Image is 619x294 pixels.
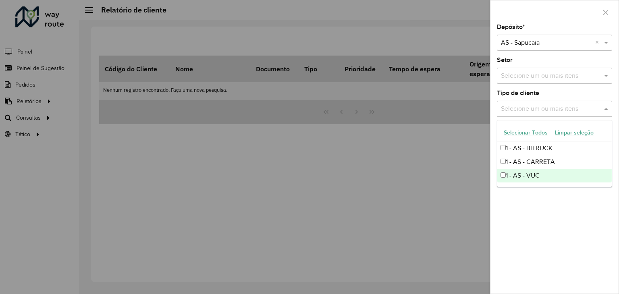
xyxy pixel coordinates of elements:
button: Limpar seleção [551,126,597,139]
button: Selecionar Todos [500,126,551,139]
div: 1 - AS - VUC [497,169,612,182]
div: 1 - AS - BITRUCK [497,141,612,155]
label: Tipo de cliente [497,88,539,98]
label: Depósito [497,22,525,32]
label: Setor [497,55,513,65]
div: 1 - AS - CARRETA [497,155,612,169]
span: Clear all [595,38,602,48]
ng-dropdown-panel: Options list [497,120,612,187]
